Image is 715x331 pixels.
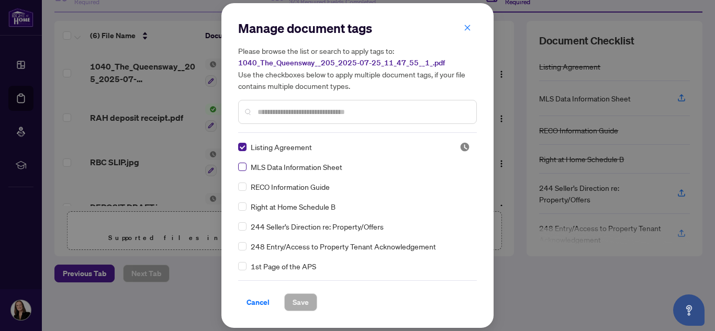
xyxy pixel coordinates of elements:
span: MLS Data Information Sheet [251,161,342,173]
button: Open asap [673,294,705,326]
span: Pending Review [460,142,470,152]
button: Save [284,293,317,311]
img: status [460,142,470,152]
span: 1040_The_Queensway__205_2025-07-25_11_47_55__1_.pdf [238,58,445,67]
span: 248 Entry/Access to Property Tenant Acknowledgement [251,241,436,252]
span: 244 Seller’s Direction re: Property/Offers [251,221,384,232]
h2: Manage document tags [238,20,477,37]
span: Right at Home Schedule B [251,201,336,212]
span: 1st Page of the APS [251,260,316,272]
span: RECO Information Guide [251,181,330,192]
h5: Please browse the list or search to apply tags to: Use the checkboxes below to apply multiple doc... [238,45,477,92]
button: Cancel [238,293,278,311]
span: Listing Agreement [251,141,312,153]
span: Cancel [247,294,270,311]
span: close [464,24,471,31]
